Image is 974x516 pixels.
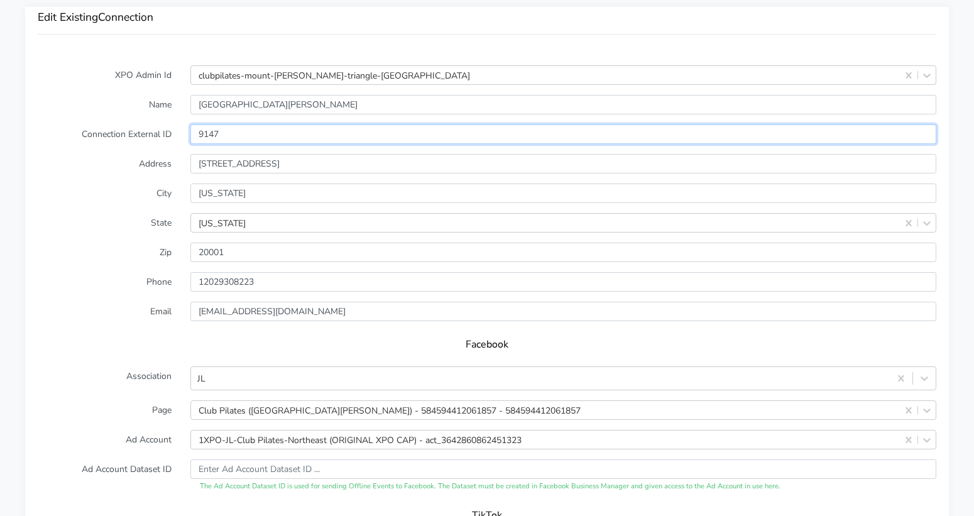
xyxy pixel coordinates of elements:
[199,216,246,229] div: [US_STATE]
[190,272,936,292] input: Enter phone ...
[28,366,181,390] label: Association
[28,272,181,292] label: Phone
[28,400,181,420] label: Page
[199,403,581,417] div: Club Pilates ([GEOGRAPHIC_DATA][PERSON_NAME]) - 584594412061857 - 584594412061857
[28,95,181,114] label: Name
[28,154,181,173] label: Address
[28,213,181,233] label: State
[28,430,181,449] label: Ad Account
[197,372,205,385] div: JL
[190,481,936,492] div: The Ad Account Dataset ID is used for sending Offline Events to Facebook. The Dataset must be cre...
[28,243,181,262] label: Zip
[190,124,936,144] input: Enter the external ID ..
[38,11,936,24] h3: Edit Existing Connection
[28,65,181,85] label: XPO Admin Id
[28,184,181,203] label: City
[190,95,936,114] input: Enter Name ...
[190,243,936,262] input: Enter Zip ..
[190,184,936,203] input: Enter the City ..
[28,459,181,492] label: Ad Account Dataset ID
[28,124,181,144] label: Connection External ID
[190,459,936,479] input: Enter Ad Account Dataset ID ...
[190,154,936,173] input: Enter Address ..
[28,302,181,321] label: Email
[50,339,924,351] h5: Facebook
[199,433,522,446] div: 1XPO-JL-Club Pilates-Northeast (ORIGINAL XPO CAP) - act_3642860862451323
[199,69,470,82] div: clubpilates-mount-[PERSON_NAME]-triangle-[GEOGRAPHIC_DATA]
[190,302,936,321] input: Enter Email ...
